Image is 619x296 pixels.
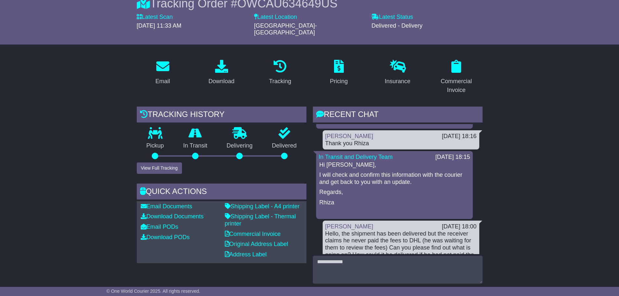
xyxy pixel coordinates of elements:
a: Pricing [326,58,352,88]
a: Download [204,58,239,88]
div: Insurance [385,77,410,86]
a: Tracking [265,58,295,88]
a: Original Address Label [225,241,288,247]
span: Delivered - Delivery [371,22,422,29]
span: © One World Courier 2025. All rights reserved. [107,289,200,294]
p: Delivered [262,142,306,149]
div: [DATE] 18:15 [435,154,470,161]
div: Commercial Invoice [434,77,478,95]
p: I will check and confirm this information with the courier and get back to you with an update. [319,172,470,186]
a: Download Documents [141,213,204,220]
p: Rhiza [319,199,470,206]
div: Tracking [269,77,291,86]
p: Hi [PERSON_NAME], [319,161,470,169]
label: Latest Location [254,14,297,21]
p: Pickup [137,142,174,149]
a: In Transit and Delivery Team [319,154,393,160]
p: Regards, [319,189,470,196]
div: Email [155,77,170,86]
div: Thank you Rhiza [325,140,477,147]
a: Shipping Label - A4 printer [225,203,300,210]
a: Email [151,58,174,88]
a: [PERSON_NAME] [325,223,373,230]
div: RECENT CHAT [313,107,483,124]
a: Email Documents [141,203,192,210]
a: Commercial Invoice [225,231,281,237]
a: Address Label [225,251,267,258]
div: Hello, the shipment has been delivered but the receiver claims he never paid the fees to DHL (he ... [325,230,477,265]
button: View Full Tracking [137,162,182,174]
div: [DATE] 18:00 [442,223,477,230]
label: Latest Status [371,14,413,21]
span: [DATE] 11:33 AM [137,22,182,29]
div: Quick Actions [137,184,306,201]
a: Email PODs [141,224,178,230]
a: Shipping Label - Thermal printer [225,213,296,227]
p: In Transit [174,142,217,149]
a: Download PODs [141,234,190,240]
a: Insurance [380,58,415,88]
div: Tracking history [137,107,306,124]
p: Delivering [217,142,263,149]
label: Latest Scan [137,14,173,21]
div: [DATE] 18:16 [442,133,477,140]
span: [GEOGRAPHIC_DATA]-[GEOGRAPHIC_DATA] [254,22,317,36]
a: [PERSON_NAME] [325,133,373,139]
div: Download [208,77,234,86]
div: Pricing [330,77,348,86]
a: Commercial Invoice [430,58,483,97]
